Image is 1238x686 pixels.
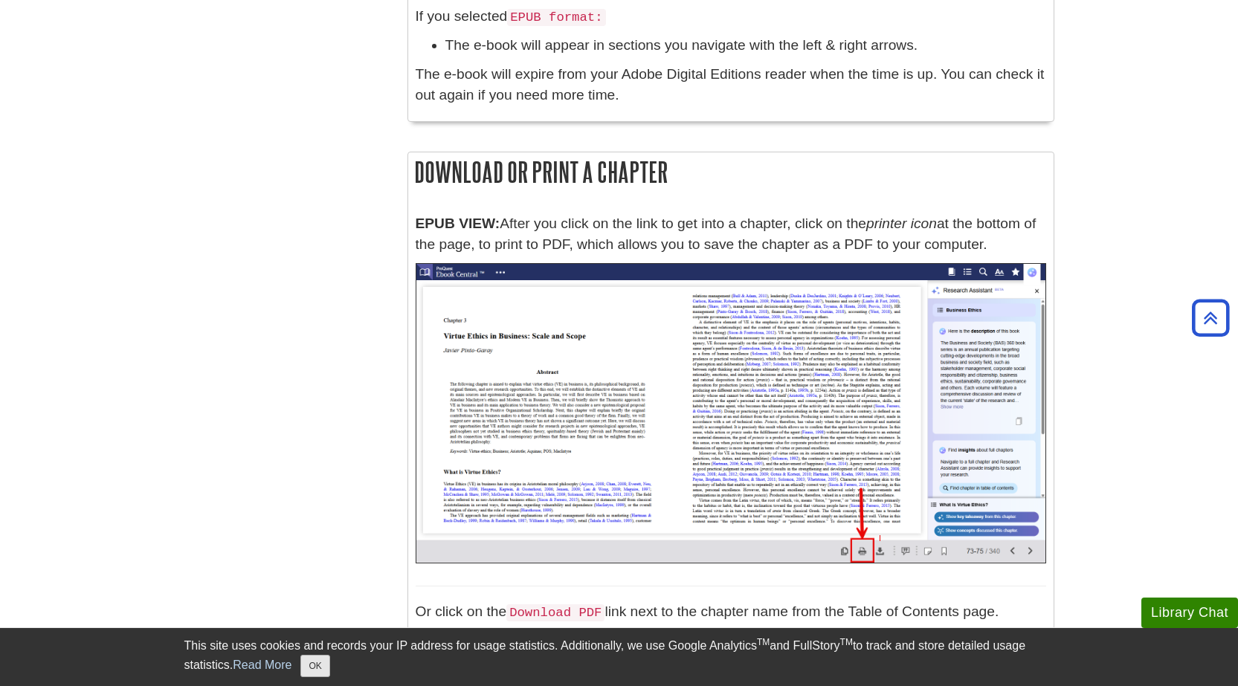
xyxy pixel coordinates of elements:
a: Read More [233,659,291,671]
h2: Download or Print a Chapter [408,152,1054,192]
code: EPUB format: [507,9,605,26]
button: Library Chat [1141,598,1238,628]
li: The e-book will appear in sections you navigate with the left & right arrows. [445,35,1046,56]
p: The e-book will expire from your Adobe Digital Editions reader when the time is up. You can check... [416,64,1046,107]
em: printer icon [866,216,937,231]
button: Close [300,655,329,677]
strong: EPUB VIEW: [416,216,500,231]
img: print icon [416,263,1046,563]
p: After you click on the link to get into a chapter, click on the at the bottom of the page, to pri... [416,213,1046,256]
a: Back to Top [1187,308,1234,328]
p: Or click on the link next to the chapter name from the Table of Contents page. [416,601,1046,623]
p: If you selected [416,6,1046,27]
sup: TM [840,637,853,647]
code: Download PDF [506,604,605,621]
div: This site uses cookies and records your IP address for usage statistics. Additionally, we use Goo... [184,637,1054,677]
sup: TM [757,637,770,647]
